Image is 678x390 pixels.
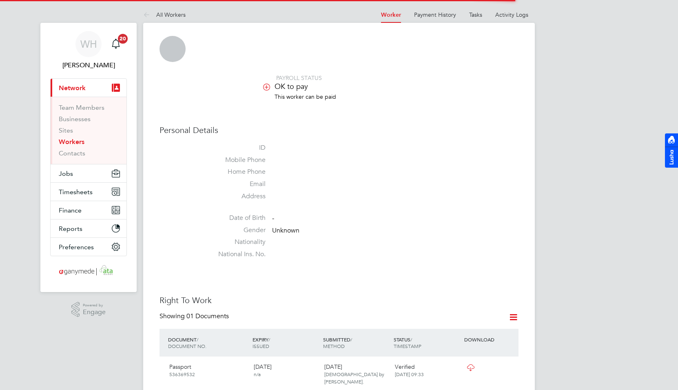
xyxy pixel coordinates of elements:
[160,125,518,135] h3: Personal Details
[495,11,528,18] a: Activity Logs
[208,214,266,222] label: Date of Birth
[83,302,106,309] span: Powered by
[169,371,195,377] span: 536369532
[40,23,137,292] nav: Main navigation
[59,206,82,214] span: Finance
[71,302,106,317] a: Powered byEngage
[59,170,73,177] span: Jobs
[57,264,121,277] img: ganymedesolutions-logo-retina.png
[208,238,266,246] label: Nationality
[394,343,421,349] span: TIMESTAMP
[208,144,266,152] label: ID
[59,243,94,251] span: Preferences
[186,312,229,320] span: 01 Documents
[469,11,482,18] a: Tasks
[51,97,126,164] div: Network
[395,371,424,377] span: [DATE] 09:33
[50,264,127,277] a: Go to home page
[321,332,392,353] div: SUBMITTED
[59,115,91,123] a: Businesses
[51,219,126,237] button: Reports
[59,138,84,146] a: Workers
[392,332,462,353] div: STATUS
[160,312,230,321] div: Showing
[51,201,126,219] button: Finance
[59,149,85,157] a: Contacts
[118,34,128,44] span: 20
[208,250,266,259] label: National Ins. No.
[323,343,345,349] span: METHOD
[51,164,126,182] button: Jobs
[253,343,269,349] span: ISSUED
[395,363,415,370] span: Verified
[51,238,126,256] button: Preferences
[50,60,127,70] span: William Heath
[83,309,106,316] span: Engage
[59,84,86,92] span: Network
[268,336,270,343] span: /
[108,31,124,57] a: 20
[250,332,321,353] div: EXPIRY
[208,192,266,201] label: Address
[272,226,299,235] span: Unknown
[275,93,336,100] span: This worker can be paid
[197,336,198,343] span: /
[208,168,266,176] label: Home Phone
[324,371,384,385] span: [DEMOGRAPHIC_DATA] by [PERSON_NAME].
[275,82,308,91] span: OK to pay
[208,180,266,188] label: Email
[381,11,401,18] a: Worker
[51,79,126,97] button: Network
[160,295,518,306] h3: Right To Work
[462,332,518,347] div: DOWNLOAD
[208,156,266,164] label: Mobile Phone
[59,188,93,196] span: Timesheets
[254,371,261,377] span: n/a
[59,104,104,111] a: Team Members
[414,11,456,18] a: Payment History
[350,336,352,343] span: /
[321,360,392,389] div: [DATE]
[276,74,322,82] span: PAYROLL STATUS
[410,336,412,343] span: /
[51,183,126,201] button: Timesheets
[143,11,186,18] a: All Workers
[59,225,82,233] span: Reports
[59,126,73,134] a: Sites
[272,214,274,222] span: -
[250,360,321,381] div: [DATE]
[50,31,127,70] a: WH[PERSON_NAME]
[208,226,266,235] label: Gender
[166,332,250,353] div: DOCUMENT
[166,360,250,381] div: Passport
[168,343,206,349] span: DOCUMENT NO.
[80,39,97,49] span: WH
